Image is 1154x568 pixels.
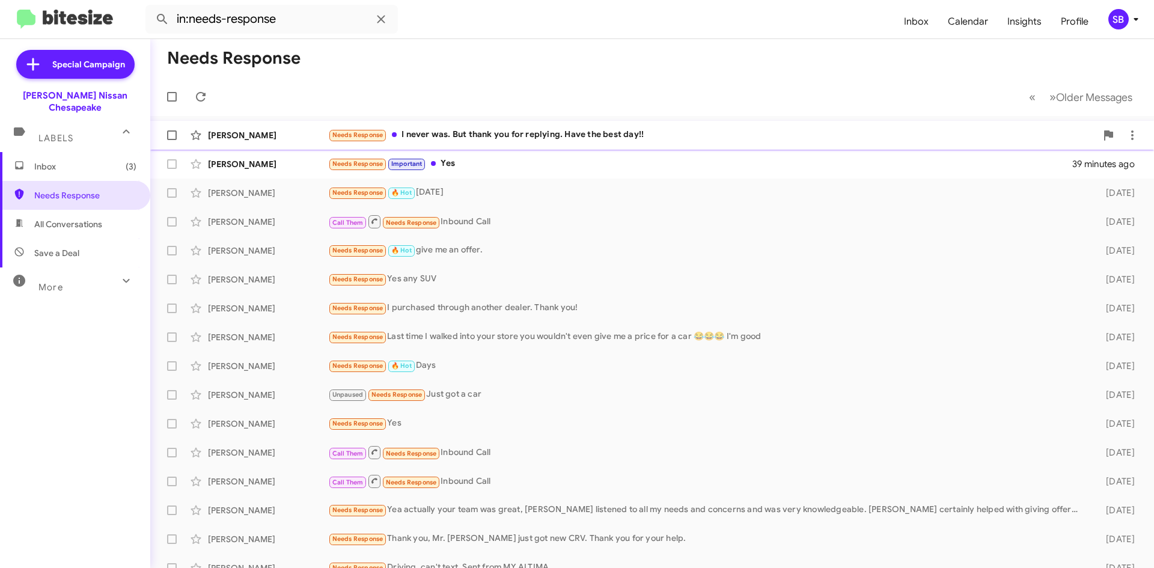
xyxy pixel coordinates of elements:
[34,160,136,173] span: Inbox
[208,360,328,372] div: [PERSON_NAME]
[328,243,1087,257] div: give me an offer.
[208,533,328,545] div: [PERSON_NAME]
[208,475,328,487] div: [PERSON_NAME]
[328,157,1072,171] div: Yes
[1087,475,1144,487] div: [DATE]
[328,301,1087,315] div: I purchased through another dealer. Thank you!
[332,160,383,168] span: Needs Response
[332,478,364,486] span: Call Them
[332,391,364,399] span: Unpaused
[1087,533,1144,545] div: [DATE]
[208,389,328,401] div: [PERSON_NAME]
[328,388,1087,402] div: Just got a car
[328,272,1087,286] div: Yes any SUV
[126,160,136,173] span: (3)
[1087,447,1144,459] div: [DATE]
[1049,90,1056,105] span: »
[34,218,102,230] span: All Conversations
[332,189,383,197] span: Needs Response
[208,158,328,170] div: [PERSON_NAME]
[328,503,1087,517] div: Yea actually your team was great, [PERSON_NAME] listened to all my needs and concerns and was ver...
[328,532,1087,546] div: Thank you, Mr. [PERSON_NAME] just got new CRV. Thank you for your help.
[208,273,328,286] div: [PERSON_NAME]
[1072,158,1144,170] div: 39 minutes ago
[1022,85,1043,109] button: Previous
[1087,504,1144,516] div: [DATE]
[52,58,125,70] span: Special Campaign
[1022,85,1140,109] nav: Page navigation example
[332,535,383,543] span: Needs Response
[1087,331,1144,343] div: [DATE]
[34,247,79,259] span: Save a Deal
[208,418,328,430] div: [PERSON_NAME]
[1029,90,1036,105] span: «
[332,333,383,341] span: Needs Response
[1087,187,1144,199] div: [DATE]
[332,131,383,139] span: Needs Response
[391,362,412,370] span: 🔥 Hot
[332,362,383,370] span: Needs Response
[332,450,364,457] span: Call Them
[332,219,364,227] span: Call Them
[1098,9,1141,29] button: SB
[1056,91,1132,104] span: Older Messages
[332,275,383,283] span: Needs Response
[208,331,328,343] div: [PERSON_NAME]
[328,417,1087,430] div: Yes
[332,246,383,254] span: Needs Response
[386,450,437,457] span: Needs Response
[16,50,135,79] a: Special Campaign
[38,133,73,144] span: Labels
[208,447,328,459] div: [PERSON_NAME]
[386,219,437,227] span: Needs Response
[208,504,328,516] div: [PERSON_NAME]
[328,214,1087,229] div: Inbound Call
[894,4,938,39] a: Inbox
[1087,389,1144,401] div: [DATE]
[1051,4,1098,39] a: Profile
[386,478,437,486] span: Needs Response
[208,245,328,257] div: [PERSON_NAME]
[371,391,423,399] span: Needs Response
[938,4,998,39] a: Calendar
[328,128,1096,142] div: I never was. But thank you for replying. Have the best day!!
[328,445,1087,460] div: Inbound Call
[208,302,328,314] div: [PERSON_NAME]
[208,129,328,141] div: [PERSON_NAME]
[1108,9,1129,29] div: SB
[1087,360,1144,372] div: [DATE]
[34,189,136,201] span: Needs Response
[391,246,412,254] span: 🔥 Hot
[38,282,63,293] span: More
[1087,245,1144,257] div: [DATE]
[145,5,398,34] input: Search
[391,189,412,197] span: 🔥 Hot
[391,160,423,168] span: Important
[328,359,1087,373] div: Days
[1087,418,1144,430] div: [DATE]
[332,420,383,427] span: Needs Response
[328,330,1087,344] div: Last time I walked into your store you wouldn't even give me a price for a car 😂😂😂 I'm good
[208,187,328,199] div: [PERSON_NAME]
[332,304,383,312] span: Needs Response
[328,186,1087,200] div: [DATE]
[1042,85,1140,109] button: Next
[998,4,1051,39] a: Insights
[1087,273,1144,286] div: [DATE]
[332,506,383,514] span: Needs Response
[167,49,301,68] h1: Needs Response
[208,216,328,228] div: [PERSON_NAME]
[1087,302,1144,314] div: [DATE]
[328,474,1087,489] div: Inbound Call
[1087,216,1144,228] div: [DATE]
